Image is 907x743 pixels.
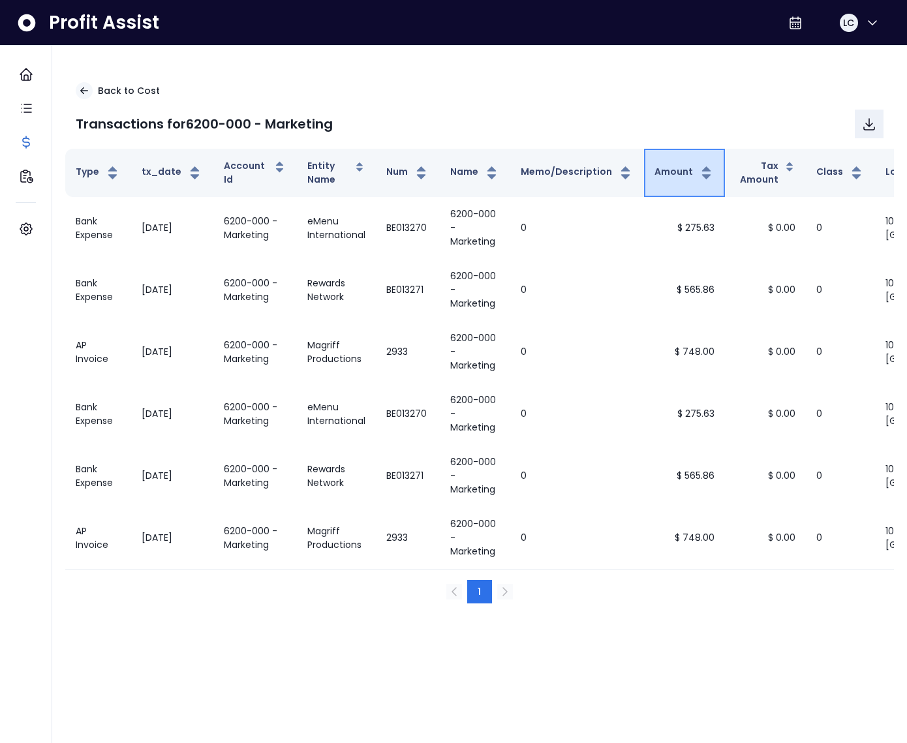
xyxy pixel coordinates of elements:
[376,259,440,321] td: BE013271
[98,84,160,98] p: Back to Cost
[725,259,806,321] td: $ 0.00
[806,259,875,321] td: 0
[76,165,121,181] button: Type
[65,445,131,507] td: Bank Expense
[65,321,131,383] td: AP Invoice
[644,445,725,507] td: $ 565.86
[65,259,131,321] td: Bank Expense
[725,383,806,445] td: $ 0.00
[213,383,297,445] td: 6200-000 - Marketing
[131,507,213,569] td: [DATE]
[644,321,725,383] td: $ 748.00
[816,165,865,181] button: Class
[843,16,854,29] span: LC
[497,584,513,599] button: Next
[450,165,500,181] button: Name
[467,580,491,603] button: 1
[510,259,644,321] td: 0
[142,165,203,181] button: tx_date
[213,197,297,259] td: 6200-000 - Marketing
[510,445,644,507] td: 0
[376,197,440,259] td: BE013270
[806,383,875,445] td: 0
[478,585,481,598] span: 1
[806,321,875,383] td: 0
[440,507,510,569] td: 6200-000 - Marketing
[297,445,376,507] td: Rewards Network
[510,383,644,445] td: 0
[644,507,725,569] td: $ 748.00
[440,321,510,383] td: 6200-000 - Marketing
[725,197,806,259] td: $ 0.00
[440,383,510,445] td: 6200-000 - Marketing
[131,197,213,259] td: [DATE]
[510,321,644,383] td: 0
[131,259,213,321] td: [DATE]
[213,445,297,507] td: 6200-000 - Marketing
[806,197,875,259] td: 0
[297,321,376,383] td: Magriff Productions
[376,507,440,569] td: 2933
[725,507,806,569] td: $ 0.00
[440,259,510,321] td: 6200-000 - Marketing
[213,507,297,569] td: 6200-000 - Marketing
[644,259,725,321] td: $ 565.86
[307,159,365,187] button: Entity Name
[806,507,875,569] td: 0
[735,159,795,187] button: Tax Amount
[440,197,510,259] td: 6200-000 - Marketing
[510,197,644,259] td: 0
[65,507,131,569] td: AP Invoice
[725,445,806,507] td: $ 0.00
[297,259,376,321] td: Rewards Network
[131,321,213,383] td: [DATE]
[297,507,376,569] td: Magriff Productions
[386,165,429,181] button: Num
[213,321,297,383] td: 6200-000 - Marketing
[131,445,213,507] td: [DATE]
[440,445,510,507] td: 6200-000 - Marketing
[446,584,462,599] button: Previous
[76,114,333,134] p: Transactions for 6200-000 - Marketing
[654,165,715,181] button: Amount
[510,507,644,569] td: 0
[224,159,286,187] button: Account Id
[297,383,376,445] td: eMenu International
[806,445,875,507] td: 0
[49,11,159,35] span: Profit Assist
[521,165,634,181] button: Memo/Description
[855,110,884,138] button: Download
[213,259,297,321] td: 6200-000 - Marketing
[131,383,213,445] td: [DATE]
[376,383,440,445] td: BE013270
[725,321,806,383] td: $ 0.00
[644,383,725,445] td: $ 275.63
[376,321,440,383] td: 2933
[376,445,440,507] td: BE013271
[65,197,131,259] td: Bank Expense
[65,383,131,445] td: Bank Expense
[644,197,725,259] td: $ 275.63
[297,197,376,259] td: eMenu International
